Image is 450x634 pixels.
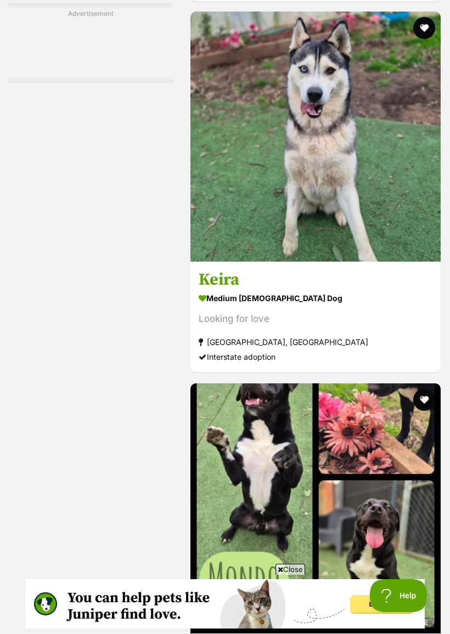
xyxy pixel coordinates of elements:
div: Advertisement [8,3,173,83]
button: favourite [413,389,435,411]
iframe: Advertisement [25,579,425,629]
button: favourite [413,17,435,39]
img: Mondo - Staffordshire Bull Terrier Dog [190,383,441,633]
img: Keira - Siberian Husky Dog [190,12,441,262]
span: Close [275,564,305,575]
strong: [GEOGRAPHIC_DATA], [GEOGRAPHIC_DATA] [199,335,432,350]
strong: medium [DEMOGRAPHIC_DATA] Dog [199,291,432,307]
div: Interstate adoption [199,350,432,365]
h3: Keira [199,270,432,291]
a: Keira medium [DEMOGRAPHIC_DATA] Dog Looking for love [GEOGRAPHIC_DATA], [GEOGRAPHIC_DATA] Interst... [190,262,441,373]
div: Looking for love [199,312,432,327]
iframe: Help Scout Beacon - Open [370,579,428,612]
